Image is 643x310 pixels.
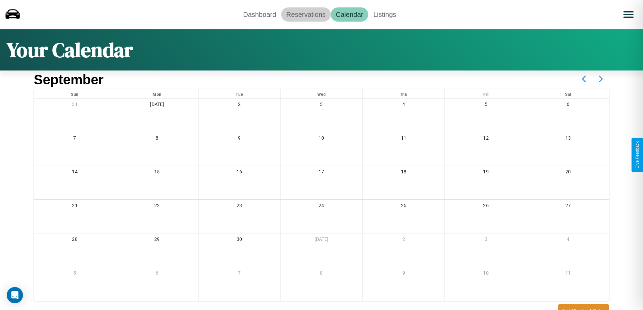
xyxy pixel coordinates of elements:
[34,267,116,281] div: 5
[116,132,198,146] div: 8
[34,72,104,87] h2: September
[363,89,445,98] div: Thu
[34,166,116,180] div: 14
[331,7,368,22] a: Calendar
[280,267,363,281] div: 8
[198,200,280,214] div: 23
[445,132,527,146] div: 12
[363,98,445,112] div: 4
[280,166,363,180] div: 17
[280,132,363,146] div: 10
[34,200,116,214] div: 21
[280,89,363,98] div: Wed
[280,233,363,247] div: [DATE]
[198,267,280,281] div: 7
[34,98,116,112] div: 31
[116,267,198,281] div: 6
[7,36,133,64] h1: Your Calendar
[34,89,116,98] div: Sun
[198,132,280,146] div: 9
[280,200,363,214] div: 24
[116,233,198,247] div: 29
[527,166,609,180] div: 20
[363,233,445,247] div: 2
[198,98,280,112] div: 2
[445,98,527,112] div: 5
[198,233,280,247] div: 30
[116,98,198,112] div: [DATE]
[281,7,331,22] a: Reservations
[238,7,281,22] a: Dashboard
[368,7,401,22] a: Listings
[527,233,609,247] div: 4
[527,200,609,214] div: 27
[34,132,116,146] div: 7
[198,89,280,98] div: Tue
[445,89,527,98] div: Fri
[527,98,609,112] div: 6
[363,200,445,214] div: 25
[527,267,609,281] div: 11
[116,166,198,180] div: 15
[445,233,527,247] div: 3
[363,166,445,180] div: 18
[34,233,116,247] div: 28
[445,200,527,214] div: 26
[445,267,527,281] div: 10
[445,166,527,180] div: 19
[527,89,609,98] div: Sat
[116,200,198,214] div: 22
[527,132,609,146] div: 13
[198,166,280,180] div: 16
[363,267,445,281] div: 9
[619,5,638,24] button: Open menu
[280,98,363,112] div: 3
[635,141,640,169] div: Give Feedback
[7,287,23,303] div: Open Intercom Messenger
[363,132,445,146] div: 11
[116,89,198,98] div: Mon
